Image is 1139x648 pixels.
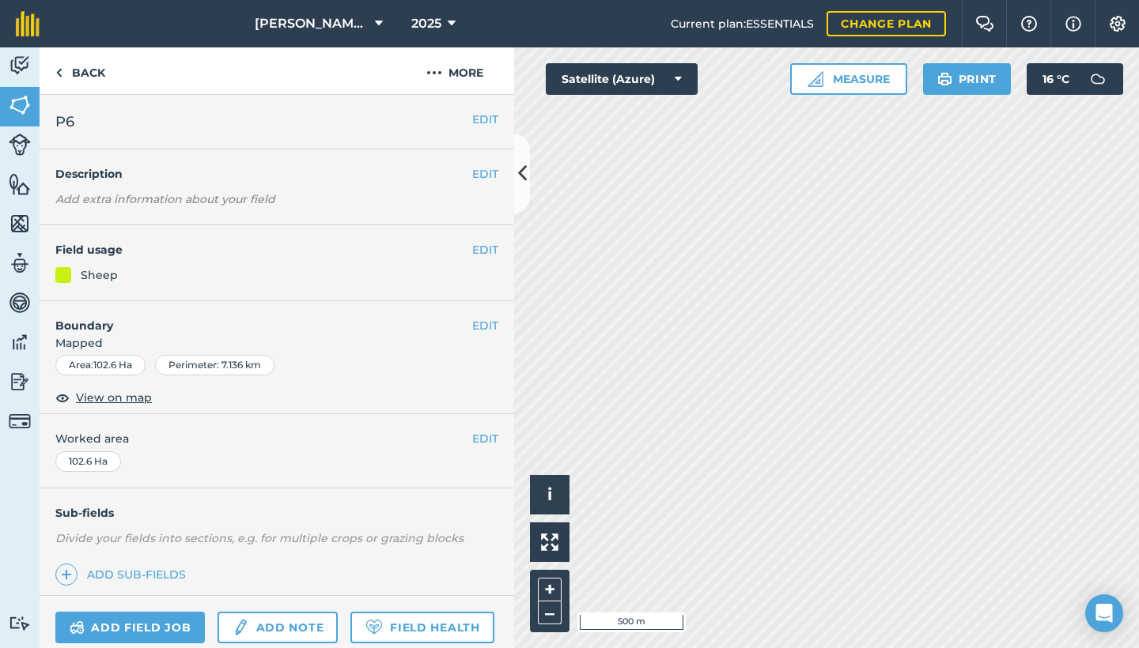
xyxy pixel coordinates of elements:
[9,251,31,275] img: svg+xml;base64,PD94bWwgdmVyc2lvbj0iMS4wIiBlbmNvZGluZz0idXRmLTgiPz4KPCEtLSBHZW5lcmF0b3I6IEFkb2JlIE...
[55,63,62,82] img: svg+xml;base64,PHN2ZyB4bWxucz0iaHR0cDovL3d3dy53My5vcmcvMjAwMC9zdmciIHdpZHRoPSI5IiBoZWlnaHQ9IjI0Ii...
[76,389,152,406] span: View on map
[55,612,205,643] a: Add field job
[40,334,514,352] span: Mapped
[55,165,498,183] h4: Description
[9,370,31,394] img: svg+xml;base64,PD94bWwgdmVyc2lvbj0iMS4wIiBlbmNvZGluZz0idXRmLTgiPz4KPCEtLSBHZW5lcmF0b3I6IEFkb2JlIE...
[790,63,907,95] button: Measure
[546,63,698,95] button: Satellite (Azure)
[547,484,552,504] span: i
[232,618,249,637] img: svg+xml;base64,PD94bWwgdmVyc2lvbj0iMS4wIiBlbmNvZGluZz0idXRmLTgiPz4KPCEtLSBHZW5lcmF0b3I6IEFkb2JlIE...
[55,192,275,206] em: Add extra information about your field
[9,172,31,196] img: svg+xml;base64,PHN2ZyB4bWxucz0iaHR0cDovL3d3dy53My5vcmcvMjAwMC9zdmciIHdpZHRoPSI1NiIgaGVpZ2h0PSI2MC...
[1108,16,1127,32] img: A cog icon
[40,47,121,94] a: Back
[70,618,85,637] img: svg+xml;base64,PD94bWwgdmVyc2lvbj0iMS4wIiBlbmNvZGluZz0idXRmLTgiPz4KPCEtLSBHZW5lcmF0b3I6IEFkb2JlIE...
[9,616,31,631] img: svg+xml;base64,PD94bWwgdmVyc2lvbj0iMS4wIiBlbmNvZGluZz0idXRmLTgiPz4KPCEtLSBHZW5lcmF0b3I6IEFkb2JlIE...
[9,291,31,315] img: svg+xml;base64,PD94bWwgdmVyc2lvbj0iMS4wIiBlbmNvZGluZz0idXRmLTgiPz4KPCEtLSBHZW5lcmF0b3I6IEFkb2JlIE...
[218,612,338,643] a: Add note
[9,93,31,117] img: svg+xml;base64,PHN2ZyB4bWxucz0iaHR0cDovL3d3dy53My5vcmcvMjAwMC9zdmciIHdpZHRoPSI1NiIgaGVpZ2h0PSI2MC...
[1043,63,1069,95] span: 16 ° C
[55,451,121,472] div: 102.6 Ha
[9,330,31,354] img: svg+xml;base64,PD94bWwgdmVyc2lvbj0iMS4wIiBlbmNvZGluZz0idXRmLTgiPz4KPCEtLSBHZW5lcmF0b3I6IEFkb2JlIE...
[426,63,442,82] img: svg+xml;base64,PHN2ZyB4bWxucz0iaHR0cDovL3d3dy53My5vcmcvMjAwMC9zdmciIHdpZHRoPSIyMCIgaGVpZ2h0PSIyNC...
[61,565,72,584] img: svg+xml;base64,PHN2ZyB4bWxucz0iaHR0cDovL3d3dy53My5vcmcvMjAwMC9zdmciIHdpZHRoPSIxNCIgaGVpZ2h0PSIyNC...
[81,266,118,284] div: Sheep
[538,578,562,601] button: +
[411,14,441,33] span: 2025
[538,601,562,624] button: –
[395,47,514,94] button: More
[472,317,498,334] button: EDIT
[9,54,31,77] img: svg+xml;base64,PD94bWwgdmVyc2lvbj0iMS4wIiBlbmNvZGluZz0idXRmLTgiPz4KPCEtLSBHZW5lcmF0b3I6IEFkb2JlIE...
[1082,63,1114,95] img: svg+xml;base64,PD94bWwgdmVyc2lvbj0iMS4wIiBlbmNvZGluZz0idXRmLTgiPz4KPCEtLSBHZW5lcmF0b3I6IEFkb2JlIE...
[937,70,952,89] img: svg+xml;base64,PHN2ZyB4bWxucz0iaHR0cDovL3d3dy53My5vcmcvMjAwMC9zdmciIHdpZHRoPSIxOSIgaGVpZ2h0PSIyNC...
[55,563,192,586] a: Add sub-fields
[55,531,464,545] em: Divide your fields into sections, e.g. for multiple crops or grazing blocks
[155,355,274,375] div: Perimeter : 7.136 km
[9,212,31,235] img: svg+xml;base64,PHN2ZyB4bWxucz0iaHR0cDovL3d3dy53My5vcmcvMjAwMC9zdmciIHdpZHRoPSI1NiIgaGVpZ2h0PSI2MC...
[472,430,498,447] button: EDIT
[472,165,498,183] button: EDIT
[923,63,1012,95] button: Print
[541,533,558,551] img: Four arrows, one pointing top left, one top right, one bottom right and the last bottom left
[1020,16,1039,32] img: A question mark icon
[55,241,472,258] h4: Field usage
[472,111,498,128] button: EDIT
[472,241,498,258] button: EDIT
[55,111,74,133] span: P6
[350,612,494,643] a: Field Health
[55,388,152,407] button: View on map
[1085,594,1123,632] div: Open Intercom Messenger
[255,14,369,33] span: [PERSON_NAME] Farm
[671,15,814,32] span: Current plan : ESSENTIALS
[55,430,498,447] span: Worked area
[55,388,70,407] img: svg+xml;base64,PHN2ZyB4bWxucz0iaHR0cDovL3d3dy53My5vcmcvMjAwMC9zdmciIHdpZHRoPSIxOCIgaGVpZ2h0PSIyNC...
[40,504,514,522] h4: Sub-fields
[808,71,823,87] img: Ruler icon
[975,16,994,32] img: Two speech bubbles overlapping with the left bubble in the forefront
[530,475,569,514] button: i
[1027,63,1123,95] button: 16 °C
[9,134,31,156] img: svg+xml;base64,PD94bWwgdmVyc2lvbj0iMS4wIiBlbmNvZGluZz0idXRmLTgiPz4KPCEtLSBHZW5lcmF0b3I6IEFkb2JlIE...
[1065,14,1081,33] img: svg+xml;base64,PHN2ZyB4bWxucz0iaHR0cDovL3d3dy53My5vcmcvMjAwMC9zdmciIHdpZHRoPSIxNyIgaGVpZ2h0PSIxNy...
[827,11,946,36] a: Change plan
[9,410,31,432] img: svg+xml;base64,PD94bWwgdmVyc2lvbj0iMS4wIiBlbmNvZGluZz0idXRmLTgiPz4KPCEtLSBHZW5lcmF0b3I6IEFkb2JlIE...
[40,301,472,334] h4: Boundary
[16,11,40,36] img: fieldmargin Logo
[55,355,146,375] div: Area : 102.6 Ha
